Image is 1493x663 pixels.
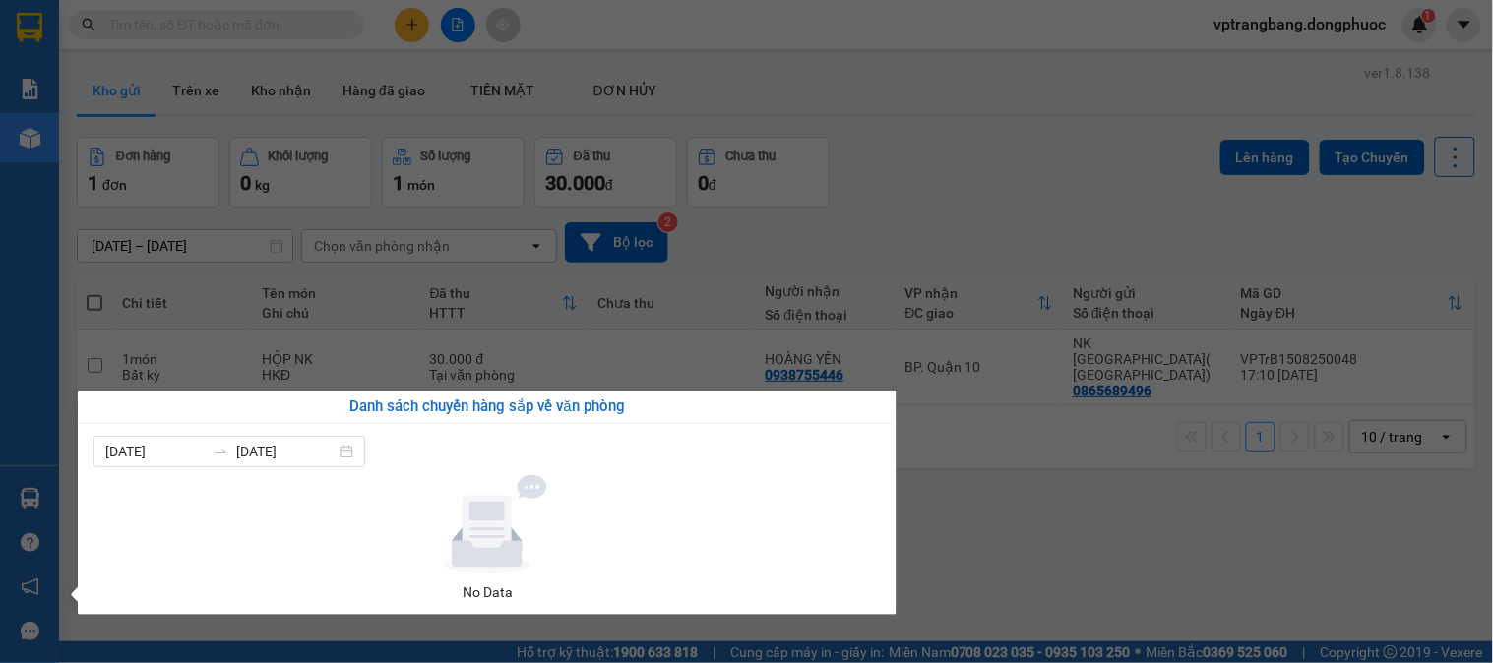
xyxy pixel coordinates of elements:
[101,581,873,603] div: No Data
[213,444,228,459] span: swap-right
[93,395,881,419] div: Danh sách chuyến hàng sắp về văn phòng
[236,441,336,462] input: Đến ngày
[213,444,228,459] span: to
[105,441,205,462] input: Từ ngày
